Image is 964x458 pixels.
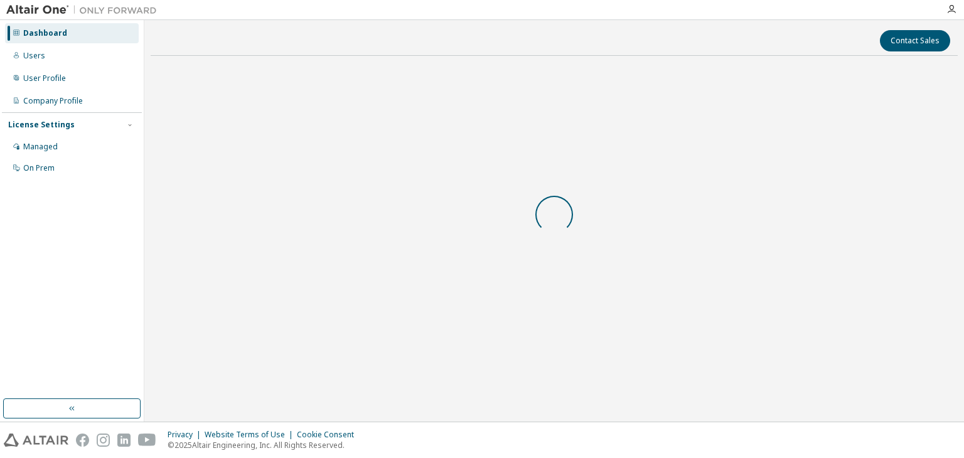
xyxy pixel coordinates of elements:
[97,434,110,447] img: instagram.svg
[880,30,950,51] button: Contact Sales
[76,434,89,447] img: facebook.svg
[23,142,58,152] div: Managed
[23,73,66,83] div: User Profile
[168,440,361,450] p: © 2025 Altair Engineering, Inc. All Rights Reserved.
[23,28,67,38] div: Dashboard
[23,96,83,106] div: Company Profile
[23,51,45,61] div: Users
[205,430,297,440] div: Website Terms of Use
[23,163,55,173] div: On Prem
[8,120,75,130] div: License Settings
[117,434,131,447] img: linkedin.svg
[4,434,68,447] img: altair_logo.svg
[297,430,361,440] div: Cookie Consent
[6,4,163,16] img: Altair One
[138,434,156,447] img: youtube.svg
[168,430,205,440] div: Privacy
